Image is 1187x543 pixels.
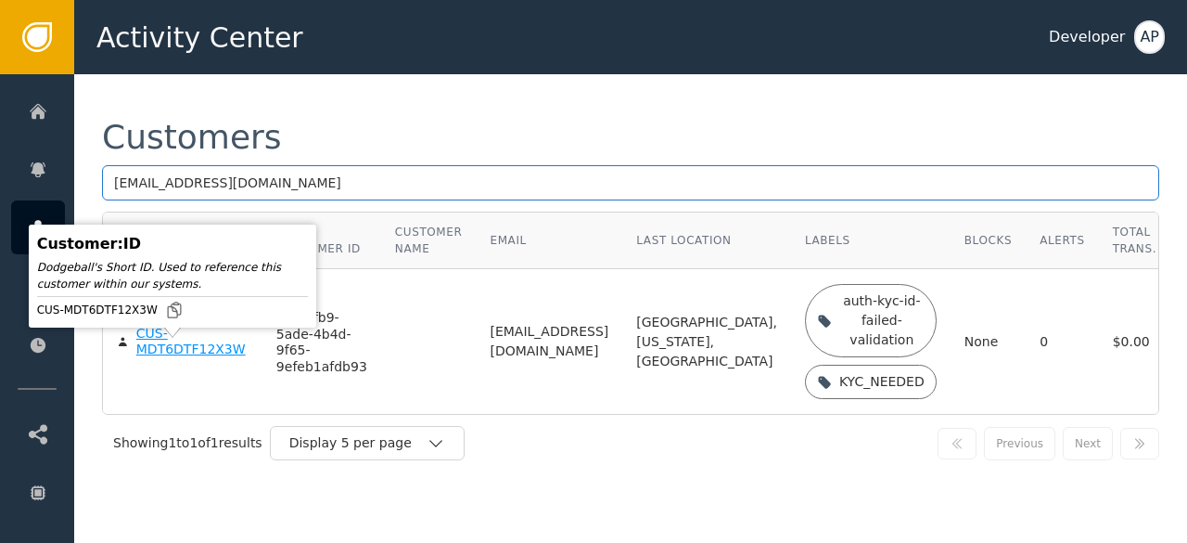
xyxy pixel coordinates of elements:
div: Customer : ID [37,233,308,255]
div: Customer Name [395,224,463,257]
td: [GEOGRAPHIC_DATA], [US_STATE], [GEOGRAPHIC_DATA] [622,269,791,414]
td: [EMAIL_ADDRESS][DOMAIN_NAME] [476,269,622,414]
span: Activity Center [96,17,303,58]
div: Dodgeball's Short ID. Used to reference this customer within our systems. [37,259,308,292]
div: Labels [805,232,937,249]
div: Developer [1049,26,1125,48]
div: CUS-MDT6DTF12X3W [136,326,249,358]
td: $0.00 [1099,269,1170,414]
input: Search by name, email, or ID [102,165,1159,200]
div: auth-kyc-id-failed-validation [839,291,925,350]
div: CUS-MDT6DTF12X3W [37,301,308,319]
td: 0 [1026,269,1099,414]
div: Customers [102,121,282,154]
button: AP [1134,20,1165,54]
div: Last Location [636,232,777,249]
button: Display 5 per page [270,426,465,460]
div: 2a26ffb9-5ade-4b4d-9f65-9efeb1afdb93 [276,310,367,375]
div: Total Trans. [1113,224,1156,257]
div: Showing 1 to 1 of 1 results [113,433,262,453]
div: Display 5 per page [289,433,427,453]
div: KYC_NEEDED [839,372,925,392]
div: Blocks [964,232,1012,249]
div: Your Customer ID [276,224,367,257]
div: Alerts [1040,232,1085,249]
div: None [964,332,1012,352]
div: Email [490,232,608,249]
